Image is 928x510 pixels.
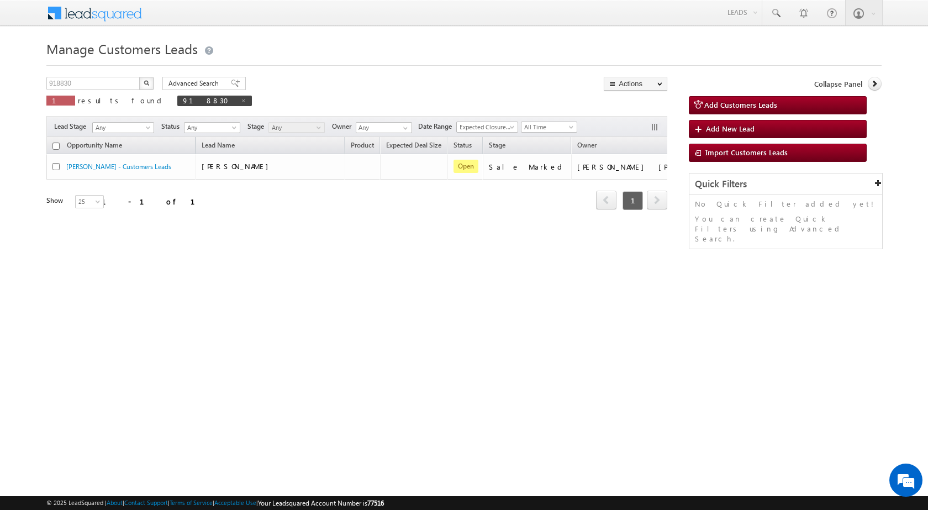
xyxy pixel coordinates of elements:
span: 77516 [367,499,384,507]
span: Expected Deal Size [386,141,441,149]
a: Expected Closure Date [456,122,518,133]
div: Quick Filters [689,173,882,195]
span: next [647,191,667,209]
span: © 2025 LeadSquared | | | | | [46,498,384,508]
span: Owner [577,141,597,149]
span: Manage Customers Leads [46,40,198,57]
div: Show [46,196,66,206]
button: Actions [604,77,667,91]
a: Show All Items [397,123,411,134]
span: Advanced Search [168,78,222,88]
a: All Time [521,122,577,133]
span: Lead Name [196,139,240,154]
a: Contact Support [124,499,168,506]
a: Any [184,122,240,133]
a: 25 [75,195,104,208]
span: 25 [76,197,105,207]
span: Add New Lead [706,124,755,133]
span: Owner [332,122,356,132]
span: [PERSON_NAME] [202,161,274,171]
span: Date Range [418,122,456,132]
p: You can create Quick Filters using Advanced Search. [695,214,877,244]
a: Terms of Service [170,499,213,506]
a: next [647,192,667,209]
span: 1 [52,96,70,105]
span: Import Customers Leads [705,148,788,157]
img: Search [144,80,149,86]
p: No Quick Filter added yet! [695,199,877,209]
div: 1 - 1 of 1 [102,195,208,208]
span: Collapse Panel [814,79,862,89]
span: 918830 [183,96,235,105]
div: [PERSON_NAME] [PERSON_NAME] [577,162,688,172]
span: Any [269,123,321,133]
span: Expected Closure Date [457,122,514,132]
a: About [107,499,123,506]
span: results found [78,96,166,105]
span: Any [93,123,150,133]
span: 1 [623,191,643,210]
span: Open [454,160,478,173]
span: All Time [521,122,574,132]
div: Sale Marked [489,162,566,172]
a: Stage [483,139,511,154]
span: Your Leadsquared Account Number is [258,499,384,507]
a: Acceptable Use [214,499,256,506]
span: Product [351,141,374,149]
span: Lead Stage [54,122,91,132]
span: Opportunity Name [67,141,122,149]
span: prev [596,191,616,209]
span: Stage [247,122,268,132]
a: Status [448,139,477,154]
a: Any [268,122,325,133]
span: Status [161,122,184,132]
input: Check all records [52,143,60,150]
input: Type to Search [356,122,412,133]
a: [PERSON_NAME] - Customers Leads [66,162,171,171]
a: prev [596,192,616,209]
a: Expected Deal Size [381,139,447,154]
span: Add Customers Leads [704,100,777,109]
span: Stage [489,141,505,149]
span: Any [184,123,237,133]
a: Opportunity Name [61,139,128,154]
a: Any [92,122,154,133]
